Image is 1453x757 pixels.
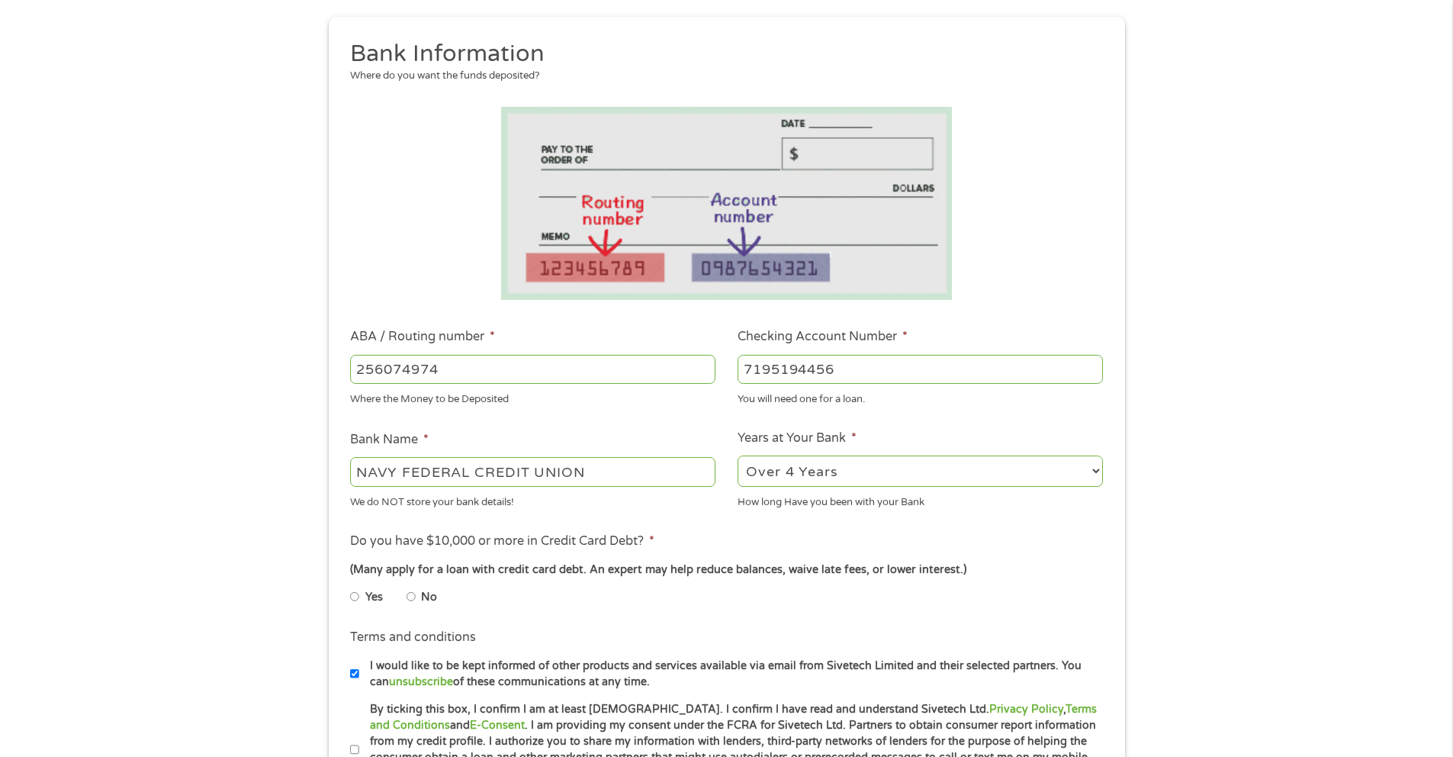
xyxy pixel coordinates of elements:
[350,562,1102,578] div: (Many apply for a loan with credit card debt. An expert may help reduce balances, waive late fees...
[738,329,908,345] label: Checking Account Number
[501,107,953,300] img: Routing number location
[738,387,1103,407] div: You will need one for a loan.
[350,630,476,646] label: Terms and conditions
[421,589,437,606] label: No
[350,489,715,510] div: We do NOT store your bank details!
[350,39,1091,69] h2: Bank Information
[350,387,715,407] div: Where the Money to be Deposited
[350,69,1091,84] div: Where do you want the funds deposited?
[389,675,453,688] a: unsubscribe
[350,329,495,345] label: ABA / Routing number
[370,703,1097,732] a: Terms and Conditions
[470,719,525,732] a: E-Consent
[989,703,1063,716] a: Privacy Policy
[738,430,857,446] label: Years at Your Bank
[738,355,1103,384] input: 345634636
[350,533,654,549] label: Do you have $10,000 or more in Credit Card Debt?
[350,355,715,384] input: 263177916
[738,489,1103,510] div: How long Have you been with your Bank
[359,658,1107,691] label: I would like to be kept informed of other products and services available via email from Sivetech...
[350,432,429,448] label: Bank Name
[365,589,383,606] label: Yes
